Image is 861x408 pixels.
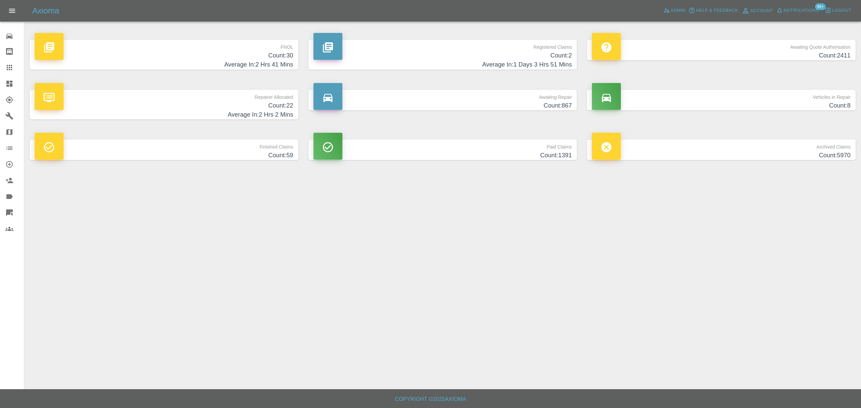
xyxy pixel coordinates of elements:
[35,139,293,151] p: Finished Claims
[30,90,298,120] a: Repairer AllocatedCount:22Average In:2 Hrs 2 Mins
[313,151,572,160] h4: Count: 1391
[587,139,856,160] a: Archived ClaimsCount:5970
[592,139,851,151] p: Archived Claims
[592,151,851,160] h4: Count: 5970
[671,7,685,14] span: Admin
[35,40,293,51] p: FNOL
[308,139,577,160] a: Paid ClaimsCount:1391
[35,60,293,69] h4: Average In: 2 Hrs 41 Mins
[592,101,851,110] h4: Count: 8
[35,151,293,160] h4: Count: 59
[313,51,572,60] h4: Count: 2
[313,90,572,101] p: Awaiting Repair
[313,60,572,69] h4: Average In: 1 Days 3 Hrs 51 Mins
[750,7,773,15] span: Account
[308,40,577,70] a: Registered ClaimsCount:2Average In:1 Days 3 Hrs 51 Mins
[592,51,851,60] h4: Count: 2411
[35,90,293,101] p: Repairer Allocated
[740,5,775,16] a: Account
[587,40,856,60] a: Awaiting Quote AuthorisationCount:2411
[775,5,820,16] button: Notifications
[30,139,298,160] a: Finished ClaimsCount:59
[592,90,851,101] p: Vehicles in Repair
[308,90,577,110] a: Awaiting RepairCount:867
[587,90,856,110] a: Vehicles in RepairCount:8
[313,101,572,110] h4: Count: 867
[823,5,853,16] button: Logout
[35,101,293,110] h4: Count: 22
[696,7,738,14] span: Help & Feedback
[35,51,293,60] h4: Count: 30
[4,3,20,19] button: Open drawer
[313,40,572,51] p: Registered Claims
[832,7,851,14] span: Logout
[35,110,293,119] h4: Average In: 2 Hrs 2 Mins
[687,5,740,16] button: Help & Feedback
[30,40,298,70] a: FNOLCount:30Average In:2 Hrs 41 Mins
[815,3,826,10] span: 99+
[32,5,59,16] h5: Axioma
[5,395,856,404] h6: Copyright © 2025 Axioma
[784,7,819,14] span: Notifications
[592,40,851,51] p: Awaiting Quote Authorisation
[662,5,687,16] a: Admin
[313,139,572,151] p: Paid Claims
